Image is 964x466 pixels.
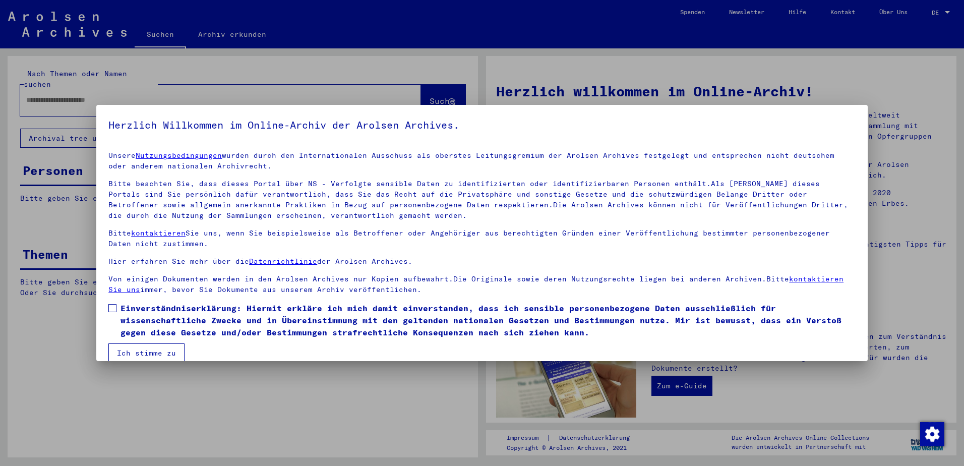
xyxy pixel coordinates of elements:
[108,343,185,363] button: Ich stimme zu
[920,422,944,446] div: Zustimmung ändern
[136,151,222,160] a: Nutzungsbedingungen
[108,117,856,133] h5: Herzlich Willkommen im Online-Archiv der Arolsen Archives.
[108,256,856,267] p: Hier erfahren Sie mehr über die der Arolsen Archives.
[920,422,944,446] img: Zustimmung ändern
[120,302,856,338] span: Einverständniserklärung: Hiermit erkläre ich mich damit einverstanden, dass ich sensible personen...
[108,274,843,294] a: kontaktieren Sie uns
[108,179,856,221] p: Bitte beachten Sie, dass dieses Portal über NS - Verfolgte sensible Daten zu identifizierten oder...
[108,150,856,171] p: Unsere wurden durch den Internationalen Ausschuss als oberstes Leitungsgremium der Arolsen Archiv...
[108,228,856,249] p: Bitte Sie uns, wenn Sie beispielsweise als Betroffener oder Angehöriger aus berechtigten Gründen ...
[131,228,186,238] a: kontaktieren
[249,257,317,266] a: Datenrichtlinie
[108,274,856,295] p: Von einigen Dokumenten werden in den Arolsen Archives nur Kopien aufbewahrt.Die Originale sowie d...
